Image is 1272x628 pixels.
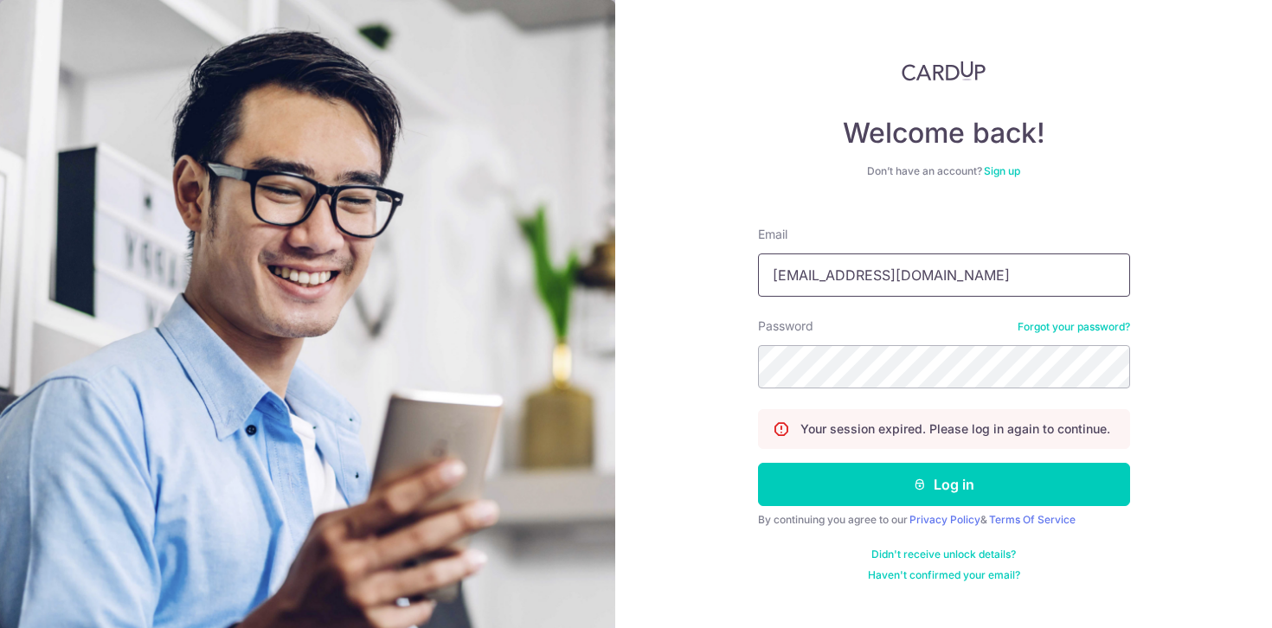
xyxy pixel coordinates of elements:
[871,548,1016,561] a: Didn't receive unlock details?
[758,226,787,243] label: Email
[1018,320,1130,334] a: Forgot your password?
[800,420,1110,438] p: Your session expired. Please log in again to continue.
[868,568,1020,582] a: Haven't confirmed your email?
[758,317,813,335] label: Password
[989,513,1076,526] a: Terms Of Service
[758,164,1130,178] div: Don’t have an account?
[758,463,1130,506] button: Log in
[758,253,1130,297] input: Enter your Email
[758,116,1130,151] h4: Welcome back!
[758,513,1130,527] div: By continuing you agree to our &
[909,513,980,526] a: Privacy Policy
[984,164,1020,177] a: Sign up
[902,61,986,81] img: CardUp Logo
